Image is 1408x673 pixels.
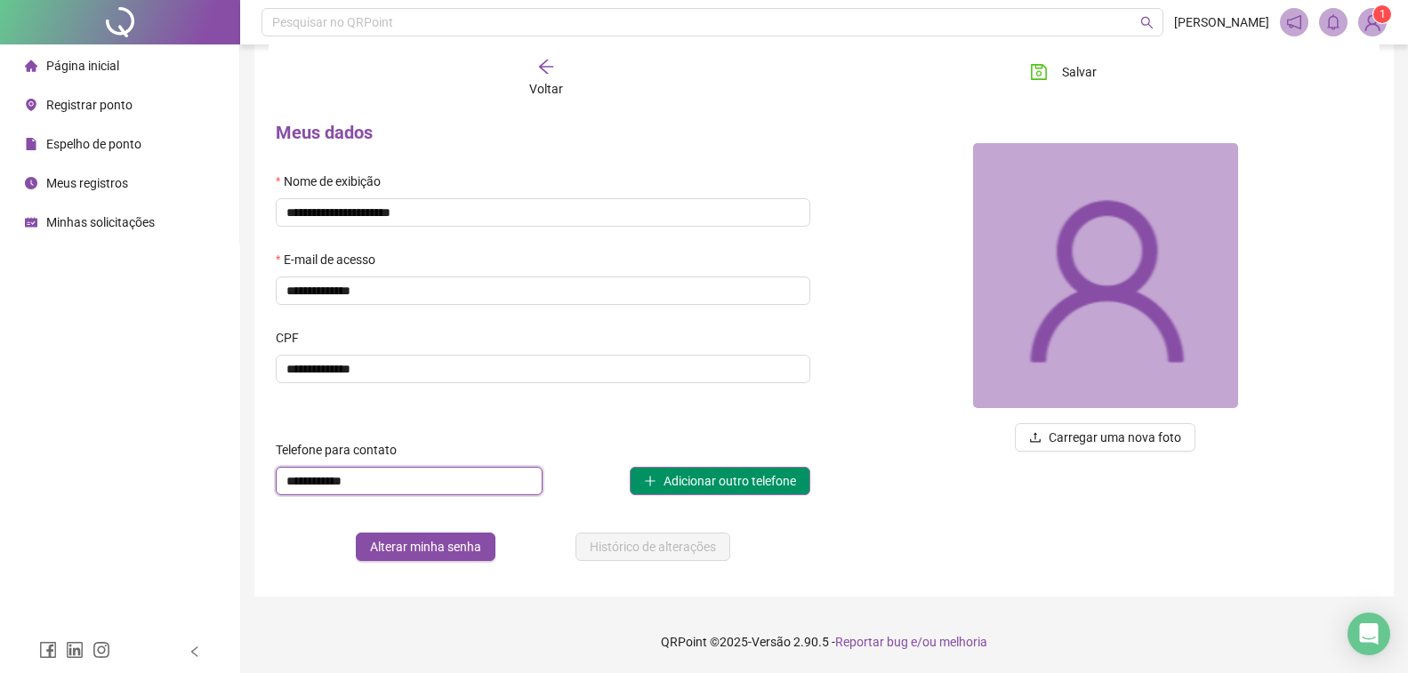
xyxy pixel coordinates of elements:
span: facebook [39,641,57,659]
img: 1361 [973,143,1238,408]
img: 1361 [1359,9,1386,36]
span: search [1140,16,1154,29]
span: Adicionar outro telefone [664,471,796,491]
span: Minhas solicitações [46,215,155,229]
span: Página inicial [46,59,119,73]
span: Alterar minha senha [370,537,481,557]
label: Nome de exibição [276,172,392,191]
label: E-mail de acesso [276,250,387,269]
div: Open Intercom Messenger [1348,613,1390,655]
span: notification [1286,14,1302,30]
button: Histórico de alterações [575,533,730,561]
span: 1 [1380,8,1386,20]
sup: Atualize o seu contato no menu Meus Dados [1373,5,1391,23]
span: instagram [93,641,110,659]
span: plus [644,475,656,487]
button: plusAdicionar outro telefone [630,467,810,495]
label: Telefone para contato [276,440,408,460]
button: Alterar minha senha [356,533,495,561]
span: Carregar uma nova foto [1049,428,1181,447]
span: upload [1029,431,1042,444]
span: bell [1325,14,1341,30]
span: schedule [25,215,37,228]
span: environment [25,98,37,110]
span: Meus registros [46,176,128,190]
span: Versão [752,635,791,649]
span: clock-circle [25,176,37,188]
h4: Meus dados [276,120,810,145]
span: linkedin [66,641,84,659]
span: Voltar [529,82,563,96]
span: Reportar bug e/ou melhoria [835,635,987,649]
button: Salvar [1017,58,1110,86]
span: arrow-left [537,58,555,76]
span: file [25,137,37,149]
span: Registrar ponto [46,98,133,112]
button: uploadCarregar uma nova foto [1015,423,1195,452]
label: CPF [276,328,310,348]
span: Salvar [1062,62,1097,82]
span: Espelho de ponto [46,137,141,151]
span: home [25,59,37,71]
span: [PERSON_NAME] [1174,12,1269,32]
span: save [1030,63,1048,81]
footer: QRPoint © 2025 - 2.90.5 - [240,611,1408,673]
span: left [189,645,201,658]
